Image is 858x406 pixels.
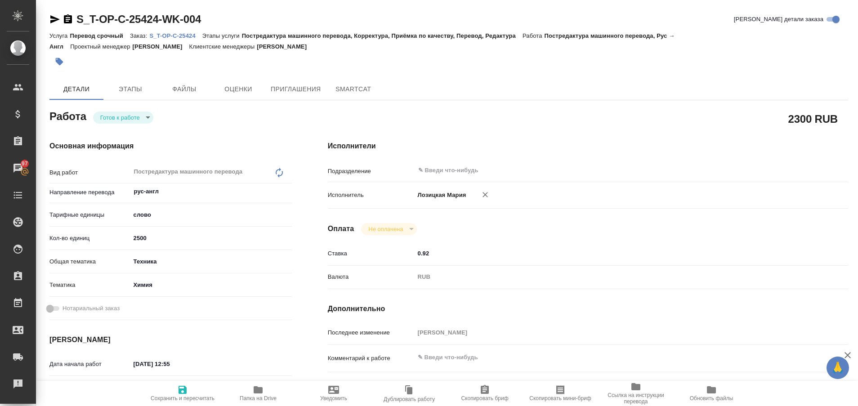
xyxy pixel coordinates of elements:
[361,223,416,235] div: Готов к работе
[49,32,70,39] p: Услуга
[49,210,130,219] p: Тарифные единицы
[384,396,435,402] span: Дублировать работу
[130,207,292,223] div: слово
[49,257,130,266] p: Общая тематика
[690,395,733,402] span: Обновить файлы
[523,32,545,39] p: Работа
[163,84,206,95] span: Файлы
[93,112,153,124] div: Готов к работе
[49,281,130,290] p: Тематика
[328,272,415,281] p: Валюта
[529,395,591,402] span: Скопировать мини-бриф
[151,395,214,402] span: Сохранить и пересчитать
[240,395,277,402] span: Папка на Drive
[287,191,289,192] button: Open
[149,31,202,39] a: S_T-OP-C-25424
[447,381,523,406] button: Скопировать бриф
[328,141,848,152] h4: Исполнители
[603,392,668,405] span: Ссылка на инструкции перевода
[415,191,466,200] p: Лозицкая Мария
[76,13,201,25] a: S_T-OP-C-25424-WK-004
[49,360,130,369] p: Дата начала работ
[415,247,805,260] input: ✎ Введи что-нибудь
[475,185,495,205] button: Удалить исполнителя
[149,32,202,39] p: S_T-OP-C-25424
[827,357,849,379] button: 🙏
[133,43,189,50] p: [PERSON_NAME]
[328,328,415,337] p: Последнее изменение
[217,84,260,95] span: Оценки
[328,167,415,176] p: Подразделение
[830,358,845,377] span: 🙏
[145,381,220,406] button: Сохранить и пересчитать
[332,84,375,95] span: SmartCat
[328,223,354,234] h4: Оплата
[328,354,415,363] p: Комментарий к работе
[63,304,120,313] span: Нотариальный заказ
[800,170,802,171] button: Open
[296,381,371,406] button: Уведомить
[49,168,130,177] p: Вид работ
[674,381,749,406] button: Обновить файлы
[130,32,149,39] p: Заказ:
[242,32,523,39] p: Постредактура машинного перевода, Корректура, Приёмка по качеству, Перевод, Редактура
[49,52,69,71] button: Добавить тэг
[55,84,98,95] span: Детали
[49,234,130,243] p: Кол-во единиц
[70,43,132,50] p: Проектный менеджер
[257,43,313,50] p: [PERSON_NAME]
[415,326,805,339] input: Пустое поле
[734,15,823,24] span: [PERSON_NAME] детали заказа
[130,277,292,293] div: Химия
[49,14,60,25] button: Скопировать ссылку для ЯМессенджера
[49,107,86,124] h2: Работа
[189,43,257,50] p: Клиентские менеджеры
[49,141,292,152] h4: Основная информация
[70,32,130,39] p: Перевод срочный
[461,395,508,402] span: Скопировать бриф
[98,114,143,121] button: Готов к работе
[328,303,848,314] h4: Дополнительно
[417,165,772,176] input: ✎ Введи что-нибудь
[371,381,447,406] button: Дублировать работу
[788,111,838,126] h2: 2300 RUB
[220,381,296,406] button: Папка на Drive
[49,188,130,197] p: Направление перевода
[328,191,415,200] p: Исполнитель
[16,159,33,168] span: 97
[49,335,292,345] h4: [PERSON_NAME]
[328,249,415,258] p: Ставка
[2,157,34,179] a: 97
[598,381,674,406] button: Ссылка на инструкции перевода
[130,357,209,370] input: ✎ Введи что-нибудь
[130,254,292,269] div: Техника
[366,225,406,233] button: Не оплачена
[415,269,805,285] div: RUB
[109,84,152,95] span: Этапы
[130,232,292,245] input: ✎ Введи что-нибудь
[320,395,347,402] span: Уведомить
[63,14,73,25] button: Скопировать ссылку
[202,32,242,39] p: Этапы услуги
[271,84,321,95] span: Приглашения
[523,381,598,406] button: Скопировать мини-бриф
